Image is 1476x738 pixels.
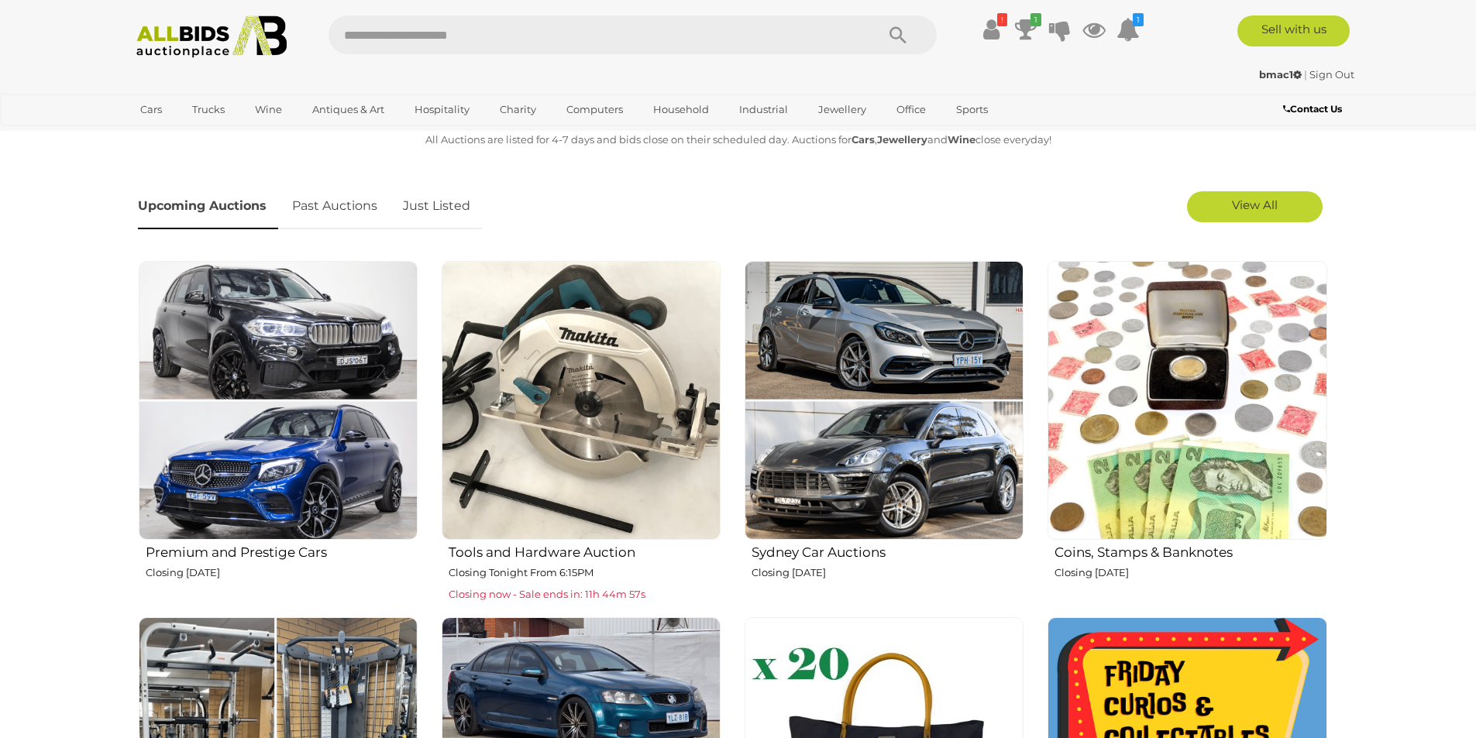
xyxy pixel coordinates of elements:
img: Premium and Prestige Cars [139,261,418,540]
h2: Coins, Stamps & Banknotes [1055,541,1326,560]
h2: Sydney Car Auctions [752,541,1024,560]
img: Allbids.com.au [128,15,296,58]
a: View All [1187,191,1323,222]
span: Closing now - Sale ends in: 11h 44m 57s [449,588,645,600]
a: Coins, Stamps & Banknotes Closing [DATE] [1047,260,1326,605]
i: ! [997,13,1007,26]
i: 1 [1133,13,1144,26]
a: Sign Out [1309,68,1354,81]
a: Contact Us [1283,101,1346,118]
a: Industrial [729,97,798,122]
a: Charity [490,97,546,122]
a: Hospitality [404,97,480,122]
a: Premium and Prestige Cars Closing [DATE] [138,260,418,605]
a: Cars [130,97,172,122]
a: Sydney Car Auctions Closing [DATE] [744,260,1024,605]
p: All Auctions are listed for 4-7 days and bids close on their scheduled day. Auctions for , and cl... [138,131,1339,149]
a: Jewellery [808,97,876,122]
p: Closing [DATE] [1055,564,1326,582]
strong: Cars [852,133,875,146]
span: | [1304,68,1307,81]
a: Computers [556,97,633,122]
a: Wine [245,97,292,122]
b: Contact Us [1283,103,1342,115]
a: Trucks [182,97,235,122]
p: Closing [DATE] [752,564,1024,582]
h2: Premium and Prestige Cars [146,541,418,560]
img: Tools and Hardware Auction [442,261,721,540]
span: View All [1232,197,1278,212]
a: Office [886,97,936,122]
a: bmac1 [1259,68,1304,81]
a: 1 [1116,15,1140,43]
a: Antiques & Art [302,97,394,122]
h2: Tools and Hardware Auction [449,541,721,560]
a: Household [643,97,719,122]
a: 1 [1014,15,1037,43]
img: Coins, Stamps & Banknotes [1048,261,1326,540]
button: Search [859,15,937,54]
strong: Jewellery [877,133,927,146]
a: Past Auctions [280,184,389,229]
a: Upcoming Auctions [138,184,278,229]
a: ! [980,15,1003,43]
a: Sports [946,97,998,122]
strong: Wine [948,133,975,146]
p: Closing [DATE] [146,564,418,582]
a: Tools and Hardware Auction Closing Tonight From 6:15PM Closing now - Sale ends in: 11h 44m 57s [441,260,721,605]
img: Sydney Car Auctions [745,261,1024,540]
strong: bmac1 [1259,68,1302,81]
a: Just Listed [391,184,482,229]
p: Closing Tonight From 6:15PM [449,564,721,582]
a: [GEOGRAPHIC_DATA] [130,122,260,148]
a: Sell with us [1237,15,1350,46]
i: 1 [1030,13,1041,26]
